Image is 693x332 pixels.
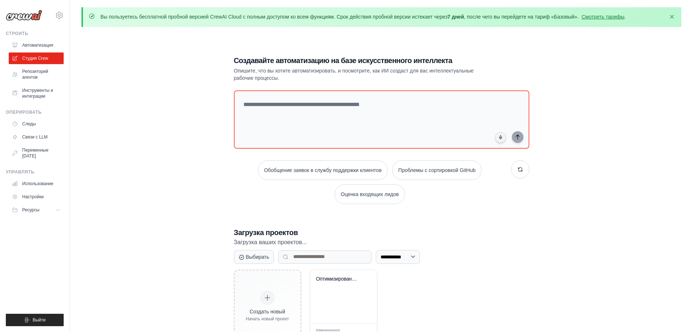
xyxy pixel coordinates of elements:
button: Оценка входящих лидов [335,184,405,204]
font: Управлять [6,169,34,175]
button: Выйти [6,314,64,326]
font: Изменено [316,328,331,332]
a: Студия Crew [9,52,64,64]
font: Автоматизация [22,43,53,48]
font: Переменные [DATE] [22,148,48,159]
font: Оценка входящих лидов [341,191,399,197]
font: Инструменты и интеграции [22,88,53,99]
font: Создать новый [250,309,285,315]
button: Проблемы с сортировкой GitHub [392,160,482,180]
font: . [624,14,626,20]
a: Инструменты и интеграции [9,85,64,102]
font: Строить [6,31,28,36]
div: Оптимизированная система анализа EQWIP — быстрая [316,276,360,282]
a: Связи с LLM [9,131,64,143]
font: Загрузка ваших проектов... [234,239,307,245]
font: 7 дней [447,14,464,20]
a: Переменные [DATE] [9,144,64,162]
button: Ресурсы [9,204,64,216]
font: Выйти [33,317,46,323]
font: Связи с LLM [22,134,48,140]
font: Выбирать [246,254,269,260]
font: Оперировать [6,110,41,115]
a: Автоматизация [9,39,64,51]
font: Загрузка проектов [234,229,298,237]
font: , после чего вы перейдете на тариф «Базовый». [464,14,579,20]
font: Начать новый проект [246,316,289,321]
font: Оптимизированная система анализа EQWIP - F... [316,276,427,282]
font: Студия Crew [22,56,48,61]
button: Получите новые предложения [511,160,529,179]
font: Проблемы с сортировкой GitHub [398,167,475,173]
font: Вы пользуетесь бесплатной пробной версией CrewAI Cloud с полным доступом ко всем функциям. Срок д... [100,14,447,20]
font: Использование [22,181,53,186]
img: Логотип [6,10,42,21]
font: Следы [22,121,36,126]
a: Репозиторий агентов [9,66,64,83]
font: Опишите, что вы хотите автоматизировать, и посмотрите, как ИИ создаст для вас интеллектуальные ра... [234,68,474,81]
font: Репозиторий агентов [22,69,48,80]
a: Использование [9,178,64,190]
button: Выбирать [234,250,274,264]
button: Обобщение заявок в службу поддержки клиентов [258,160,388,180]
font: Настройки [22,194,44,199]
button: Нажмите, чтобы озвучить свою идею автоматизации [495,132,506,143]
font: Ресурсы [22,207,39,212]
a: Следы [9,118,64,130]
a: Настройки [9,191,64,203]
a: Смотреть тарифы [582,14,625,20]
font: Обобщение заявок в службу поддержки клиентов [264,167,382,173]
font: Создавайте автоматизацию на базе искусственного интеллекта [234,56,452,65]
